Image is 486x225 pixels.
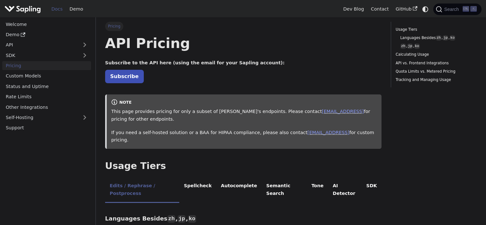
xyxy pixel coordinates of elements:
[396,60,474,66] a: API vs. Frontend Integrations
[414,44,420,49] code: ko
[105,70,144,83] a: Subscribe
[442,7,463,12] span: Search
[392,4,420,14] a: GitHub
[2,40,78,50] a: API
[2,20,91,29] a: Welcome
[362,178,382,203] li: SDK
[167,215,175,223] code: zh
[322,109,364,114] a: [EMAIL_ADDRESS]
[400,44,406,49] code: zh
[396,27,474,33] a: Usage Tiers
[105,22,382,31] nav: Breadcrumbs
[111,129,377,144] p: If you need a self-hosted solution or a BAA for HIPAA compliance, please also contact for custom ...
[396,52,474,58] a: Calculating Usage
[105,60,285,65] strong: Subscribe to the API here (using the email for your Sapling account):
[4,4,43,14] a: Sapling.ai
[105,22,123,31] span: Pricing
[400,35,472,41] a: Languages Besideszh,jp,ko
[436,35,442,41] code: zh
[105,35,382,52] h1: API Pricing
[396,68,474,75] a: Quota Limits vs. Metered Pricing
[2,30,91,39] a: Demo
[105,160,382,172] h2: Usage Tiers
[443,35,448,41] code: jp
[340,4,367,14] a: Dev Blog
[421,4,430,14] button: Switch between dark and light mode (currently system mode)
[400,43,472,49] a: zh,jp,ko
[179,178,216,203] li: Spellcheck
[396,77,474,83] a: Tracking and Managing Usage
[2,102,91,112] a: Other Integrations
[216,178,262,203] li: Autocomplete
[307,130,349,135] a: [EMAIL_ADDRESS]
[111,108,377,123] p: This page provides pricing for only a subset of [PERSON_NAME]'s endpoints. Please contact for pri...
[407,44,413,49] code: jp
[2,51,78,60] a: SDK
[2,82,91,91] a: Status and Uptime
[450,35,455,41] code: ko
[105,215,382,222] h3: Languages Besides , ,
[433,4,481,15] button: Search (Ctrl+K)
[188,215,196,223] code: ko
[111,99,377,107] div: note
[470,6,477,12] kbd: K
[328,178,362,203] li: AI Detector
[262,178,307,203] li: Semantic Search
[105,178,179,203] li: Edits / Rephrase / Postprocess
[4,4,41,14] img: Sapling.ai
[307,178,328,203] li: Tone
[367,4,392,14] a: Contact
[2,123,91,133] a: Support
[48,4,66,14] a: Docs
[2,113,91,122] a: Self-Hosting
[2,71,91,81] a: Custom Models
[2,61,91,70] a: Pricing
[78,40,91,50] button: Expand sidebar category 'API'
[2,92,91,101] a: Rate Limits
[178,215,186,223] code: jp
[78,51,91,60] button: Expand sidebar category 'SDK'
[66,4,87,14] a: Demo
